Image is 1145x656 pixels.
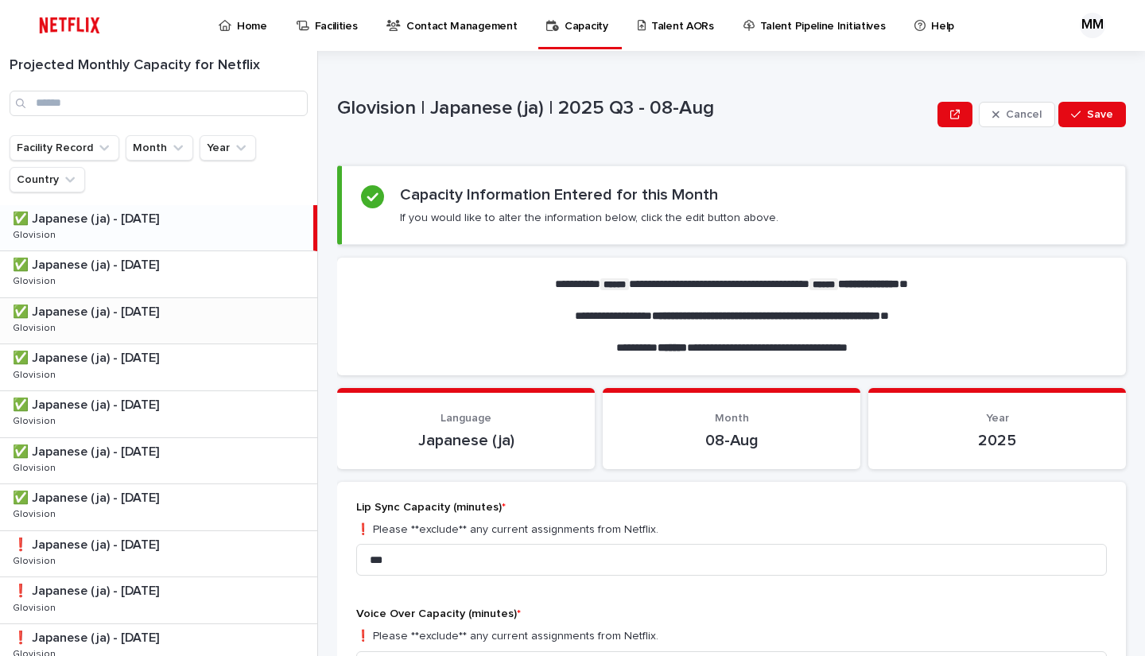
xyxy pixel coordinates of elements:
button: Year [200,135,256,161]
p: ✅ Japanese (ja) - [DATE] [13,441,162,460]
div: MM [1080,13,1105,38]
p: If you would like to alter the information below, click the edit button above. [400,211,778,225]
span: Language [441,413,491,424]
p: Glovision [13,460,59,474]
button: Month [126,135,193,161]
p: Glovision [13,413,59,427]
p: Glovision [13,553,59,567]
p: Glovision [13,506,59,520]
span: Month [715,413,749,424]
img: ifQbXi3ZQGMSEF7WDB7W [32,10,107,41]
p: Glovision [13,367,59,381]
p: 08-Aug [622,431,841,450]
p: ❗️ Please **exclude** any current assignments from Netflix. [356,628,1107,645]
p: ❗️ Japanese (ja) - [DATE] [13,580,162,599]
button: Save [1058,102,1126,127]
p: ❗️ Japanese (ja) - [DATE] [13,627,162,646]
p: ✅ Japanese (ja) - [DATE] [13,208,162,227]
p: Glovision [13,227,59,241]
h2: Capacity Information Entered for this Month [400,185,718,204]
span: Lip Sync Capacity (minutes) [356,502,506,513]
button: Facility Record [10,135,119,161]
p: ✅ Japanese (ja) - [DATE] [13,301,162,320]
p: ❗️ Japanese (ja) - [DATE] [13,534,162,553]
p: Glovision [13,600,59,614]
input: Search [10,91,308,116]
p: Glovision [13,273,59,287]
span: Voice Over Capacity (minutes) [356,608,521,619]
p: ✅ Japanese (ja) - [DATE] [13,487,162,506]
p: Glovision [13,320,59,334]
p: Glovision | Japanese (ja) | 2025 Q3 - 08-Aug [337,97,931,120]
span: Save [1087,109,1113,120]
button: Country [10,167,85,192]
h1: Projected Monthly Capacity for Netflix [10,57,308,75]
span: Year [986,413,1009,424]
span: Cancel [1006,109,1042,120]
p: ✅ Japanese (ja) - [DATE] [13,394,162,413]
p: ❗️ Please **exclude** any current assignments from Netflix. [356,522,1107,538]
p: ✅ Japanese (ja) - [DATE] [13,254,162,273]
p: ✅ Japanese (ja) - [DATE] [13,347,162,366]
p: Japanese (ja) [356,431,576,450]
p: 2025 [887,431,1107,450]
button: Cancel [979,102,1055,127]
